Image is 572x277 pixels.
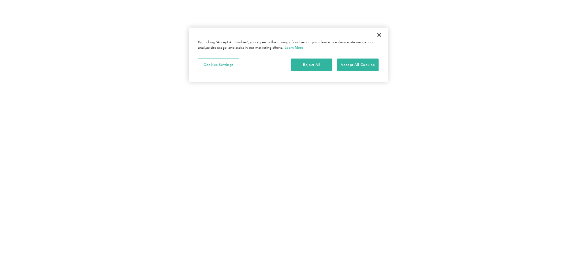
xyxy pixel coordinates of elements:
[189,28,388,82] div: Cookie banner
[189,28,388,82] div: Privacy
[198,59,239,71] button: Cookies Settings
[291,59,332,71] button: Reject All
[372,28,386,42] button: Close
[198,40,379,51] div: By clicking “Accept All Cookies”, you agree to the storing of cookies on your device to enhance s...
[337,59,379,71] button: Accept All Cookies
[285,45,303,50] a: More information about your privacy, opens in a new tab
